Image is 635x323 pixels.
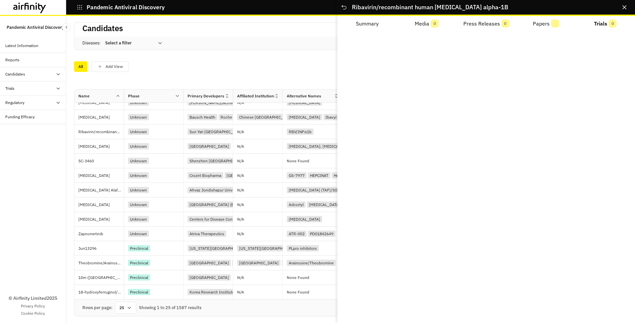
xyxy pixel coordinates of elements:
[78,289,124,296] p: 18-hydroxyferruginol/18-oxoferruginol
[5,57,20,63] div: Reports
[237,130,244,134] p: N/A
[188,114,217,120] div: Bausch Health
[307,201,342,208] div: [MEDICAL_DATA]
[115,302,136,314] div: 25
[431,20,439,27] span: 0
[78,143,124,150] p: [MEDICAL_DATA]
[308,172,330,179] div: HEPCINAT
[287,276,309,280] p: None Found
[82,304,112,311] div: Rows per page:
[78,114,124,121] p: [MEDICAL_DATA]
[308,231,335,237] div: PD01842649
[287,231,307,237] div: ATR-002
[237,93,274,99] div: Affiliated Institutions
[237,260,280,266] div: [GEOGRAPHIC_DATA]
[237,290,244,294] p: N/A
[188,143,231,149] div: [GEOGRAPHIC_DATA]
[78,216,124,223] p: [MEDICAL_DATA]
[287,93,321,99] div: Alternative Names
[516,16,575,32] button: Papers
[74,61,87,72] div: All
[237,203,244,207] p: N/A
[5,43,38,49] div: Latest Information
[287,129,314,135] div: RBV/INFα1b
[237,114,296,120] div: Chinese [GEOGRAPHIC_DATA]
[237,159,244,163] p: N/A
[456,16,516,32] button: Press Releases
[21,310,45,316] a: Cookie Policy
[232,260,283,266] div: The [GEOGRAPHIC_DATA]
[287,172,307,179] div: GS-7977
[78,187,124,193] p: [MEDICAL_DATA] Alafenamide/SOC
[219,114,234,120] div: Roche
[128,114,149,120] div: Unknown
[77,2,165,13] button: Pandemic Antiviral Discovery
[188,129,246,135] div: Sun Yat-[GEOGRAPHIC_DATA]
[78,129,124,135] p: Ribavirin/recombinant human [MEDICAL_DATA] alpha-1B
[78,245,124,252] p: Jun13296
[287,216,322,222] div: [MEDICAL_DATA]
[501,20,509,27] span: 0
[237,217,244,221] p: N/A
[287,260,336,266] div: Arainosine/Theobromine
[237,144,244,148] p: N/A
[188,201,242,208] div: [GEOGRAPHIC_DATA] (EUR)
[87,4,165,10] p: Pandemic Antiviral Discovery
[106,64,123,69] p: Add View
[237,101,244,105] p: N/A
[7,21,64,33] p: Pandemic Antiviral Discovery
[128,158,149,164] div: Unknown
[128,289,150,295] div: Preclinical
[188,93,224,99] div: Primary Developers
[282,260,333,266] div: The [GEOGRAPHIC_DATA]
[128,260,150,266] div: Preclinical
[237,174,244,178] p: N/A
[128,201,149,208] div: Unknown
[609,20,616,27] span: 0
[5,114,35,120] div: Funding Efficacy
[82,24,123,33] h2: Candidates
[188,216,279,222] div: Centers for Disease Control and Prevention (CDC)
[128,172,149,179] div: Unknown
[397,16,456,32] button: Media
[188,289,312,295] div: Korea Research Institute of Bioscience and Biotechnology (KRIBB)
[78,201,124,208] p: [MEDICAL_DATA]
[188,187,281,193] div: Ahvaz Jondishapur University of Medical Sciences
[78,231,124,237] p: Zapnometinib
[188,158,250,164] div: Shenzhen [GEOGRAPHIC_DATA]
[287,159,309,163] p: None Found
[237,276,244,280] p: N/A
[5,71,25,77] div: Candidates
[128,274,150,281] div: Preclinical
[128,231,149,237] div: Unknown
[188,172,223,179] div: Crozet Biopharma
[128,216,149,222] div: Unknown
[332,172,349,179] div: Hepcvir
[337,16,397,32] button: Summary
[225,172,268,179] div: [GEOGRAPHIC_DATA]
[78,172,124,179] p: [MEDICAL_DATA]
[575,16,635,32] button: Trials
[128,245,150,251] div: Preclinical
[188,274,231,281] div: [GEOGRAPHIC_DATA]
[287,187,342,193] div: [MEDICAL_DATA] (TAF)/SOC
[237,245,302,251] div: [US_STATE][GEOGRAPHIC_DATA]
[128,129,149,135] div: Unknown
[287,143,427,149] div: [MEDICAL_DATA]; [MEDICAL_DATA] nanoparticles; Rifamsolin; Kanglemycin
[323,114,339,120] div: Ibavyr
[188,260,231,266] div: [GEOGRAPHIC_DATA]
[78,274,124,281] p: 10m ([GEOGRAPHIC_DATA])
[21,303,45,309] a: Privacy Policy
[287,245,319,251] div: PLpro inhibitors
[62,23,71,31] button: Close Sidebar
[78,158,124,164] p: SC-3460
[5,100,24,106] div: Regulatory
[139,304,201,311] div: Showing 1 to 25 of 1587 results
[128,143,149,149] div: Unknown
[287,290,309,294] p: None Found
[128,187,149,193] div: Unknown
[78,260,124,266] p: Theobromine/Arainosine
[188,245,252,251] div: [US_STATE][GEOGRAPHIC_DATA]
[287,114,322,120] div: [MEDICAL_DATA]
[287,201,306,208] div: Adcortyl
